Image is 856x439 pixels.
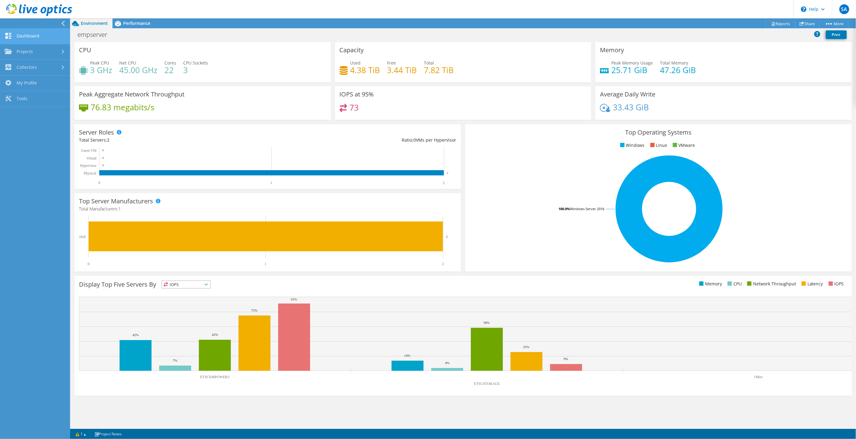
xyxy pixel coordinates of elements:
span: Free [387,60,396,66]
h4: Total Manufacturers: [79,206,456,212]
a: Share [795,19,820,28]
text: 2 [443,181,445,185]
div: Total Servers: [79,137,268,143]
h4: 3.44 TiB [387,67,417,73]
text: 9% [564,357,568,361]
h3: Server Roles [79,129,114,136]
text: Guest VM [81,148,97,153]
a: Print [826,30,847,39]
h4: 45.00 GHz [119,67,157,73]
svg: \n [801,6,807,12]
a: Reports [766,19,795,28]
h4: 73 [349,104,359,111]
h4: 76.83 megabits/s [91,104,154,111]
h3: Peak Aggregate Network Throughput [79,91,184,98]
h1: empserver [75,31,117,38]
text: 42% [212,333,218,336]
h3: Top Server Manufacturers [79,198,153,205]
div: Ratio: VMs per Hypervisor [268,137,456,143]
text: 91% [291,297,297,301]
tspan: Windows Server 2016 [570,206,604,211]
text: 25% [523,345,529,349]
text: 0 [98,181,100,185]
tspan: 100.0% [558,206,570,211]
h4: 4.38 TiB [350,67,380,73]
li: Memory [698,280,722,287]
a: 1 [71,430,90,438]
text: Dell [79,235,86,239]
text: 58% [483,321,490,324]
h4: 3 [183,67,208,73]
li: Latency [800,280,823,287]
text: 2 [446,235,448,238]
h4: 22 [164,67,176,73]
text: 75% [251,308,257,312]
text: Hypervisor [80,163,97,168]
span: SA [839,4,849,14]
li: VMware [671,142,695,149]
h4: 33.43 GiB [613,104,649,111]
li: Network Throughput [746,280,796,287]
h3: Top Operating Systems [470,129,847,136]
text: ETSCEMPOWER3 [200,375,229,379]
text: 7% [173,359,177,362]
text: Other [754,375,763,379]
h4: 7.82 TiB [424,67,454,73]
text: 0 [102,149,104,152]
text: 1 [265,262,266,266]
span: Total [424,60,434,66]
text: 0 [88,262,89,266]
span: 0 [413,137,416,143]
h3: Capacity [340,47,364,53]
text: Physical [84,171,96,175]
li: Linux [649,142,667,149]
span: 2 [107,137,109,143]
li: CPU [726,280,742,287]
text: 4% [445,361,450,365]
li: Windows [619,142,645,149]
text: 2 [447,171,448,174]
span: CPU Sockets [183,60,208,66]
span: Used [350,60,361,66]
a: Project Notes [90,430,126,438]
text: 0 [102,164,104,167]
text: 14% [404,354,410,357]
span: IOPS [162,281,210,288]
h3: Average Daily Write [600,91,655,98]
text: 2 [442,262,444,266]
text: 42% [132,333,139,337]
h3: CPU [79,47,91,53]
span: Environment [81,20,108,26]
h3: Memory [600,47,624,53]
span: Net CPU [119,60,136,66]
h3: IOPS at 95% [340,91,374,98]
text: Virtual [86,156,97,160]
a: More [820,19,848,28]
text: 0 [102,156,104,159]
text: 1 [270,181,272,185]
span: Performance [123,20,150,26]
text: ETSCSTORAGE [474,382,500,386]
span: Peak CPU [90,60,109,66]
span: Peak Memory Usage [611,60,653,66]
h4: 25.71 GiB [611,67,653,73]
span: 1 [118,206,121,212]
h4: 47.26 GiB [660,67,696,73]
span: Cores [164,60,176,66]
h4: 3 GHz [90,67,112,73]
li: IOPS [827,280,844,287]
span: Total Memory [660,60,688,66]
